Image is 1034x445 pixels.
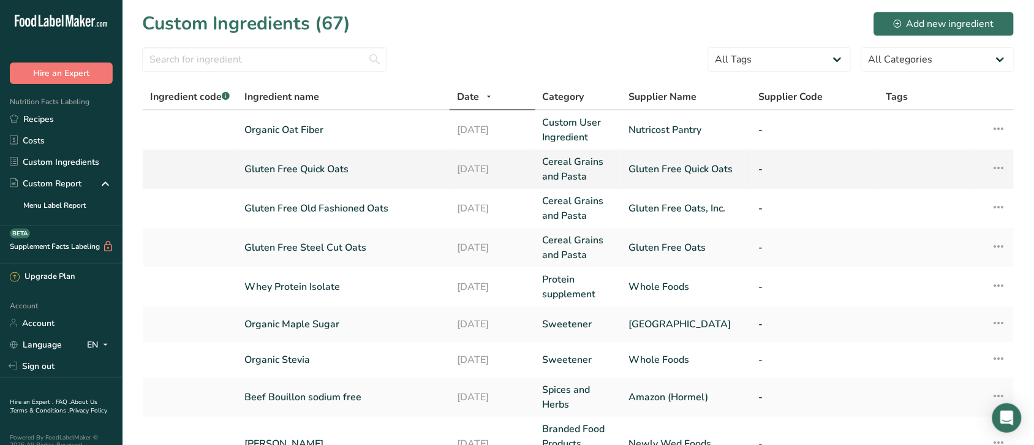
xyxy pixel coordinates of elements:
a: - [759,240,872,255]
span: Tags [886,89,908,104]
a: - [759,201,872,216]
a: Whey Protein Isolate [244,280,442,294]
div: Open Intercom Messenger [992,403,1022,433]
div: EN [87,337,113,352]
a: FAQ . [56,398,70,406]
a: [DATE] [457,280,527,294]
a: Protein supplement [543,272,614,302]
a: Terms & Conditions . [10,406,69,415]
button: Hire an Expert [10,63,113,84]
h1: Custom Ingredients (67) [142,10,350,37]
a: [GEOGRAPHIC_DATA] [628,317,744,332]
span: Supplier Code [759,89,823,104]
a: - [759,280,872,294]
a: Gluten Free Quick Oats [244,162,442,177]
a: [DATE] [457,317,527,332]
a: [DATE] [457,201,527,216]
a: Privacy Policy [69,406,107,415]
a: [DATE] [457,240,527,255]
span: Date [457,89,479,104]
a: Amazon (Hormel) [628,390,744,405]
a: Sweetener [543,317,614,332]
a: Gluten Free Old Fashioned Oats [244,201,442,216]
a: - [759,390,872,405]
a: [DATE] [457,352,527,367]
a: Whole Foods [628,352,744,367]
a: Cereal Grains and Pasta [543,233,614,262]
span: Category [543,89,584,104]
a: Gluten Free Oats [628,240,744,255]
a: Nutricost Pantry [628,123,744,137]
a: Organic Stevia [244,352,442,367]
div: BETA [10,229,30,238]
a: [DATE] [457,390,527,405]
a: Whole Foods [628,280,744,294]
a: Beef Bouillon sodium free [244,390,442,405]
a: - [759,123,872,137]
a: [DATE] [457,162,527,177]
span: Supplier Name [628,89,696,104]
a: Language [10,334,62,356]
a: About Us . [10,398,97,415]
span: Ingredient code [150,90,230,104]
a: Spices and Herbs [543,382,614,412]
a: Cereal Grains and Pasta [543,154,614,184]
a: Gluten Free Quick Oats [628,162,744,177]
a: - [759,317,872,332]
input: Search for ingredient [142,47,387,72]
span: Ingredient name [244,89,319,104]
a: Gluten Free Steel Cut Oats [244,240,442,255]
a: Custom User Ingredient [543,115,614,145]
button: Add new ingredient [874,12,1014,36]
a: - [759,162,872,177]
a: - [759,352,872,367]
div: Custom Report [10,177,81,190]
div: Add new ingredient [894,17,994,31]
a: Sweetener [543,352,614,367]
a: Organic Maple Sugar [244,317,442,332]
a: Organic Oat Fiber [244,123,442,137]
a: Cereal Grains and Pasta [543,194,614,223]
a: [DATE] [457,123,527,137]
a: Hire an Expert . [10,398,53,406]
a: Gluten Free Oats, Inc. [628,201,744,216]
div: Upgrade Plan [10,271,75,283]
